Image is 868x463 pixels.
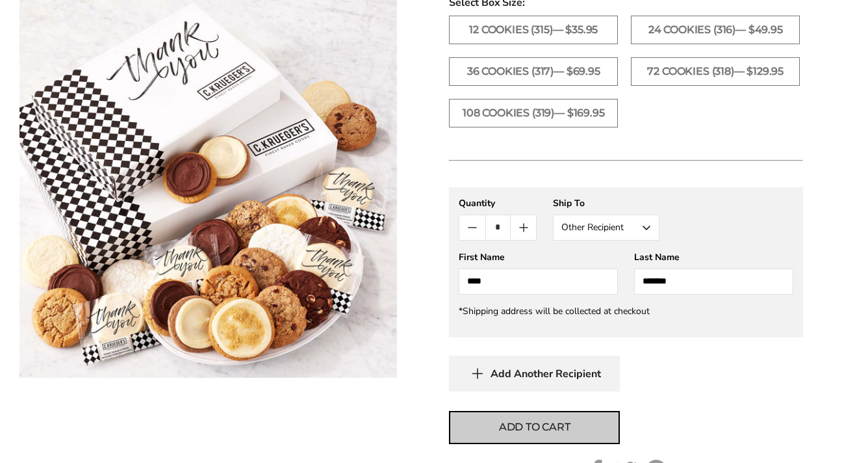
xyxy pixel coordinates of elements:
button: Add Another Recipient [449,356,620,391]
button: Other Recipient [553,215,659,241]
input: Last Name [634,269,793,295]
input: First Name [459,269,618,295]
label: 36 Cookies (317)— $69.95 [449,57,618,86]
label: 12 Cookies (315)— $35.95 [449,16,618,44]
div: First Name [459,251,618,263]
span: Add to cart [499,419,570,435]
div: *Shipping address will be collected at checkout [459,305,793,317]
label: 108 Cookies (319)— $169.95 [449,99,618,127]
gfm-form: New recipient [449,187,803,337]
button: Count plus [511,215,536,240]
div: Quantity [459,197,537,209]
div: Last Name [634,251,793,263]
input: Quantity [485,215,511,240]
button: Count minus [459,215,485,240]
iframe: Sign Up via Text for Offers [10,414,134,453]
label: 24 Cookies (316)— $49.95 [631,16,800,44]
label: 72 Cookies (318)— $129.95 [631,57,800,86]
span: Add Another Recipient [491,367,601,380]
div: Ship To [553,197,659,209]
button: Add to cart [449,411,620,444]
